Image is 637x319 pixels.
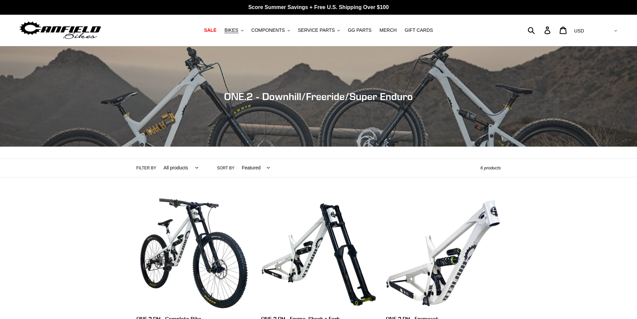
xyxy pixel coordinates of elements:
a: GIFT CARDS [401,26,436,35]
span: BIKES [224,27,238,33]
button: BIKES [221,26,246,35]
span: SERVICE PARTS [298,27,335,33]
span: GG PARTS [348,27,371,33]
a: MERCH [376,26,400,35]
a: SALE [201,26,220,35]
span: ONE.2 - Downhill/Freeride/Super Enduro [224,90,413,102]
button: SERVICE PARTS [295,26,343,35]
button: COMPONENTS [248,26,293,35]
span: 6 products [481,165,501,170]
input: Search [531,23,548,37]
span: GIFT CARDS [405,27,433,33]
img: Canfield Bikes [18,20,102,41]
a: GG PARTS [344,26,375,35]
span: COMPONENTS [251,27,285,33]
label: Sort by [217,165,234,171]
span: SALE [204,27,216,33]
label: Filter by [136,165,156,171]
span: MERCH [380,27,397,33]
